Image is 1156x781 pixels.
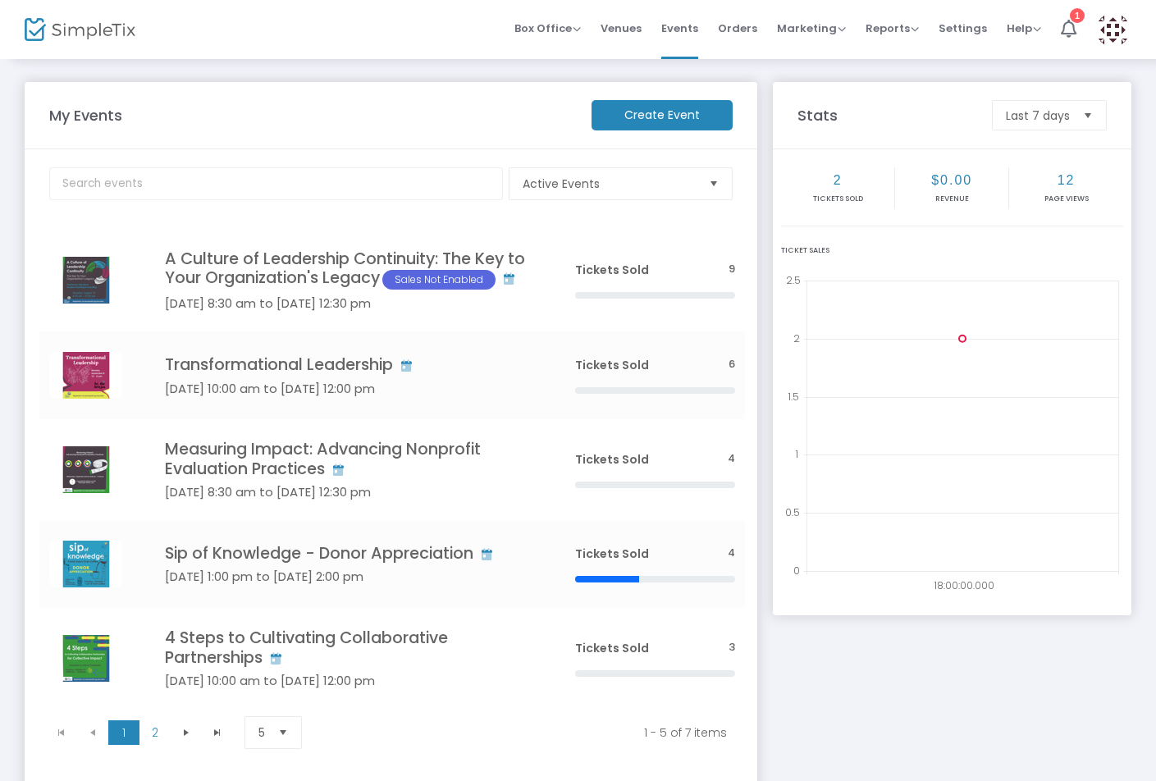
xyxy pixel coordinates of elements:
img: 6387748292990349738.png [49,635,123,682]
span: 9 [729,262,735,277]
span: Active Events [523,176,696,192]
span: Settings [939,7,987,49]
span: Venues [601,7,642,49]
text: 0.5 [785,505,800,519]
span: Tickets Sold [575,357,649,373]
h2: $0.00 [897,172,1007,188]
span: Reports [866,21,919,36]
button: Select [702,168,725,199]
text: 0 [793,564,800,578]
button: Select [272,717,295,748]
span: Tickets Sold [575,262,649,278]
h5: [DATE] 1:00 pm to [DATE] 2:00 pm [165,569,526,584]
input: Search events [49,167,503,200]
m-button: Create Event [592,100,733,130]
span: Tickets Sold [575,640,649,656]
span: Box Office [514,21,581,36]
span: Go to the last page [202,720,233,745]
button: Select [1076,101,1099,130]
span: 6 [729,357,735,372]
m-panel-title: Stats [790,104,985,126]
img: 6387748283180253399.png [49,446,123,493]
h4: Transformational Leadership [165,355,526,374]
span: 5 [258,724,265,741]
text: 18:00:00.000 [934,578,994,592]
span: 4 [728,451,735,467]
h4: Sip of Knowledge - Donor Appreciation [165,544,526,563]
span: Page 2 [139,720,171,745]
div: 1 [1070,8,1085,23]
span: Go to the next page [171,720,202,745]
h4: 4 Steps to Cultivating Collaborative Partnerships [165,628,526,667]
p: Page Views [1011,194,1122,205]
div: Ticket Sales [781,245,1123,257]
m-panel-title: My Events [41,104,583,126]
h5: [DATE] 8:30 am to [DATE] 12:30 pm [165,296,526,311]
h2: 2 [783,172,893,188]
span: Tickets Sold [575,546,649,562]
span: Last 7 days [1006,107,1070,124]
text: 1 [795,447,798,461]
img: 63877482794159044610.png [49,352,123,399]
span: Tickets Sold [575,451,649,468]
span: Page 1 [108,720,139,745]
kendo-pager-info: 1 - 5 of 7 items [331,724,727,741]
h5: [DATE] 10:00 am to [DATE] 12:00 pm [165,381,526,396]
span: Sales Not Enabled [382,270,496,290]
img: 63877482757528031312.png [49,257,123,304]
text: 2.5 [786,273,801,287]
text: 1.5 [788,389,799,403]
span: Go to the next page [180,726,193,739]
h2: 12 [1011,172,1122,188]
p: Revenue [897,194,1007,205]
span: Go to the last page [211,726,224,739]
h4: Measuring Impact: Advancing Nonprofit Evaluation Practices [165,440,526,478]
h5: [DATE] 10:00 am to [DATE] 12:00 pm [165,674,526,688]
span: 4 [728,546,735,561]
text: 2 [793,331,800,345]
h4: A Culture of Leadership Continuity: The Key to Your Organization's Legacy [165,249,526,290]
span: Marketing [777,21,846,36]
img: 6387748286558437352.png [49,541,123,587]
span: Help [1007,21,1041,36]
div: Data table [39,229,745,709]
span: Orders [718,7,757,49]
h5: [DATE] 8:30 am to [DATE] 12:30 pm [165,485,526,500]
span: 3 [729,640,735,655]
p: Tickets sold [783,194,893,205]
span: Events [661,7,698,49]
